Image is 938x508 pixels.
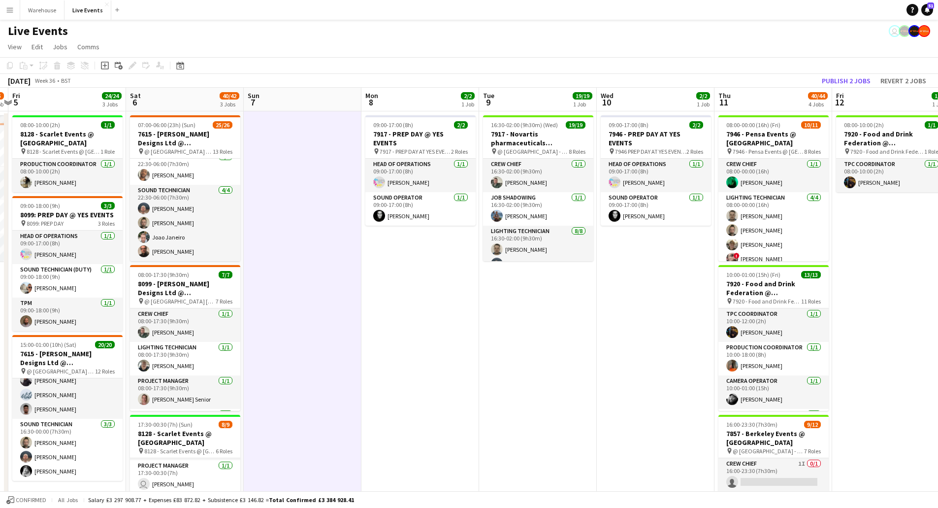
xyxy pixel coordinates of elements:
div: BST [61,77,71,84]
button: Warehouse [20,0,65,20]
button: Live Events [65,0,111,20]
a: Jobs [49,40,71,53]
span: Edit [32,42,43,51]
app-user-avatar: Eden Hopkins [889,25,901,37]
button: Publish 2 jobs [818,74,874,87]
span: View [8,42,22,51]
span: Total Confirmed £3 384 928.41 [269,496,354,504]
a: Edit [28,40,47,53]
app-user-avatar: Alex Gill [918,25,930,37]
a: View [4,40,26,53]
span: Comms [77,42,99,51]
span: Confirmed [16,497,46,504]
a: Comms [73,40,103,53]
span: All jobs [56,496,80,504]
a: 51 [921,4,933,16]
span: Week 36 [32,77,57,84]
button: Revert 2 jobs [876,74,930,87]
div: [DATE] [8,76,31,86]
div: Salary £3 297 908.77 + Expenses £83 872.82 + Subsistence £3 146.82 = [88,496,354,504]
span: Jobs [53,42,67,51]
app-user-avatar: Production Managers [908,25,920,37]
button: Confirmed [5,495,48,506]
span: 51 [927,2,934,9]
h1: Live Events [8,24,68,38]
app-user-avatar: Production Managers [899,25,910,37]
